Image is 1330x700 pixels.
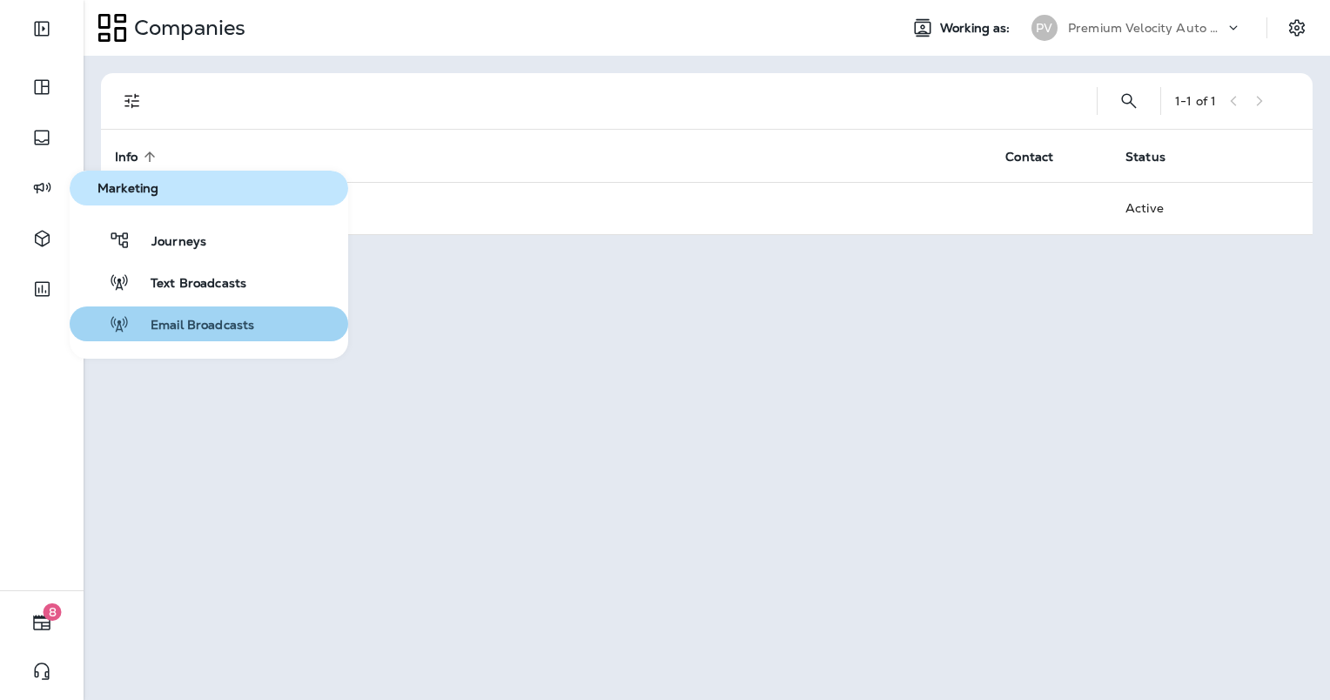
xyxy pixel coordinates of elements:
[1112,182,1224,234] td: Active
[127,15,245,41] p: Companies
[70,223,348,258] button: Journeys
[1175,94,1216,108] div: 1 - 1 of 1
[1031,15,1058,41] div: PV
[77,181,341,196] span: Marketing
[1112,84,1146,118] button: Search Companies
[17,11,66,46] button: Expand Sidebar
[131,234,206,251] span: Journeys
[1125,150,1165,165] span: Status
[130,276,246,293] span: Text Broadcasts
[1281,12,1313,44] button: Settings
[1005,150,1053,165] span: Contact
[115,150,138,165] span: Info
[115,84,150,118] button: Filters
[44,603,62,621] span: 8
[130,318,254,334] span: Email Broadcasts
[70,306,348,341] button: Email Broadcasts
[70,171,348,205] button: Marketing
[70,265,348,300] button: Text Broadcasts
[1068,21,1225,35] p: Premium Velocity Auto dba Jiffy Lube
[940,21,1014,36] span: Working as:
